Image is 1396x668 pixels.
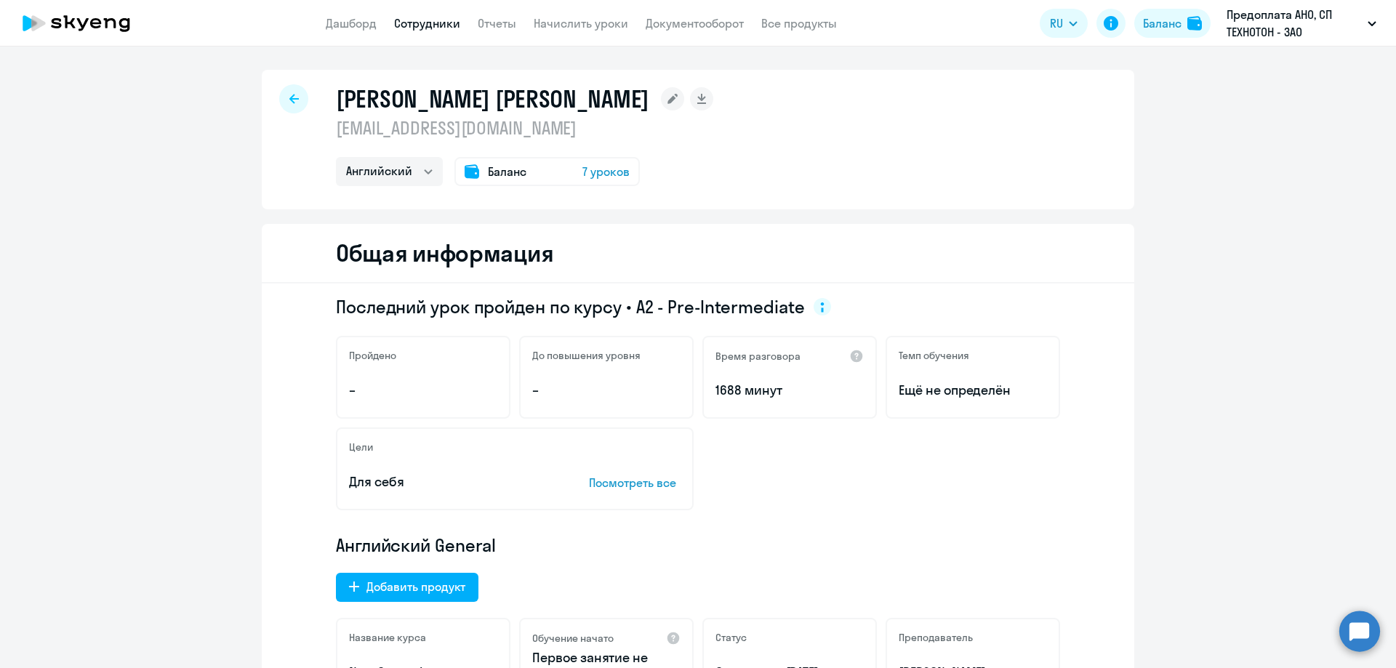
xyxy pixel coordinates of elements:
button: Предоплата АНО, СП ТЕХНОТОН - ЗАО [1219,6,1384,41]
h5: Статус [715,631,747,644]
p: Посмотреть все [589,474,681,491]
button: Добавить продукт [336,573,478,602]
a: Документооборот [646,16,744,31]
h1: [PERSON_NAME] [PERSON_NAME] [336,84,649,113]
a: Отчеты [478,16,516,31]
h5: До повышения уровня [532,349,641,362]
h5: Преподаватель [899,631,973,644]
h5: Название курса [349,631,426,644]
h5: Темп обучения [899,349,969,362]
p: [EMAIL_ADDRESS][DOMAIN_NAME] [336,116,713,140]
div: Добавить продукт [366,578,465,595]
p: Предоплата АНО, СП ТЕХНОТОН - ЗАО [1227,6,1362,41]
p: Для себя [349,472,544,491]
a: Дашборд [326,16,377,31]
p: – [349,381,497,400]
a: Начислить уроки [534,16,628,31]
p: 1688 минут [715,381,864,400]
a: Сотрудники [394,16,460,31]
span: Ещё не определён [899,381,1047,400]
button: Балансbalance [1134,9,1211,38]
span: 7 уроков [582,163,630,180]
h5: Цели [349,440,373,454]
span: Баланс [488,163,526,180]
button: RU [1040,9,1088,38]
a: Все продукты [761,16,837,31]
span: RU [1050,15,1063,32]
span: Последний урок пройден по курсу • A2 - Pre-Intermediate [336,295,805,318]
h5: Пройдено [349,349,396,362]
p: – [532,381,681,400]
h5: Обучение начато [532,632,614,645]
div: Баланс [1143,15,1182,32]
h5: Время разговора [715,350,801,363]
span: Английский General [336,534,496,557]
img: balance [1187,16,1202,31]
h2: Общая информация [336,238,553,267]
